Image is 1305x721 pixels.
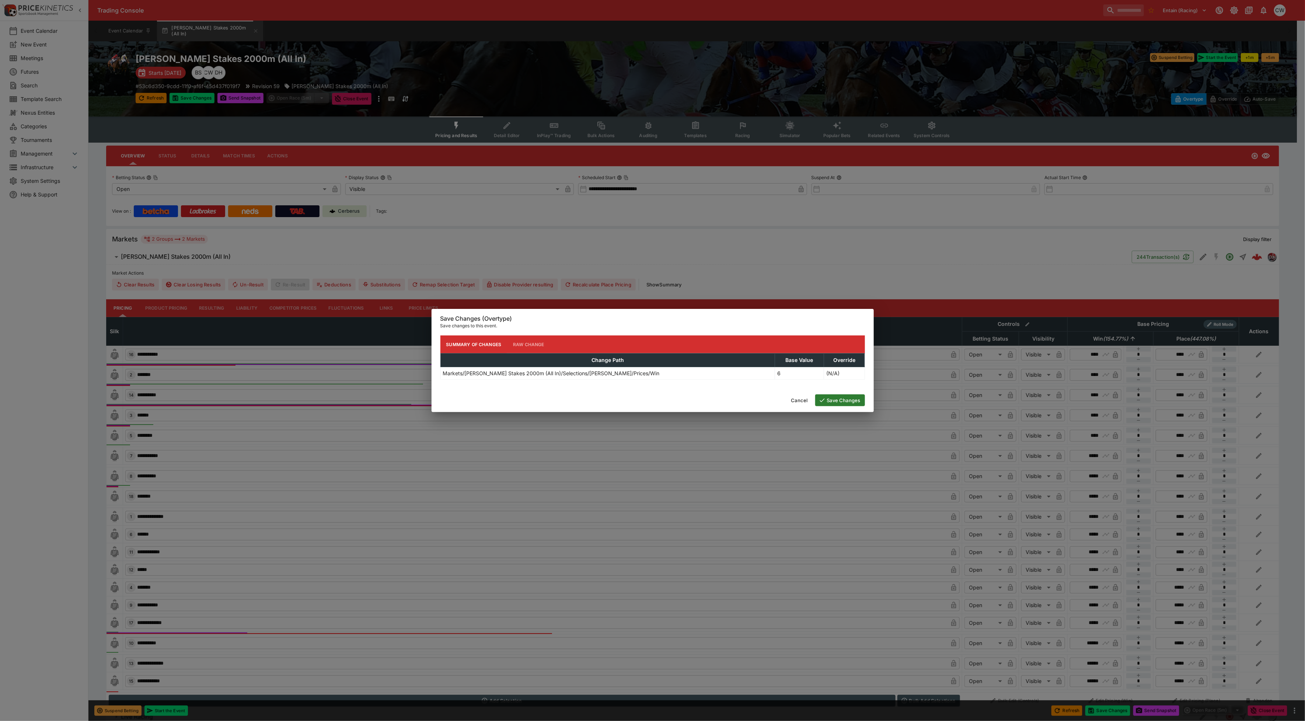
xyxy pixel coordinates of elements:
[443,369,660,377] p: Markets/[PERSON_NAME] Stakes 2000m (All In)/Selections/[PERSON_NAME]/Prices/Win
[440,335,507,353] button: Summary of Changes
[440,322,865,330] p: Save changes to this event.
[507,335,550,353] button: Raw Change
[824,353,865,367] th: Override
[440,353,775,367] th: Change Path
[815,394,865,406] button: Save Changes
[787,394,812,406] button: Cancel
[440,315,865,323] h6: Save Changes (Overtype)
[824,367,865,380] td: (N/A)
[775,367,824,380] td: 6
[775,353,824,367] th: Base Value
